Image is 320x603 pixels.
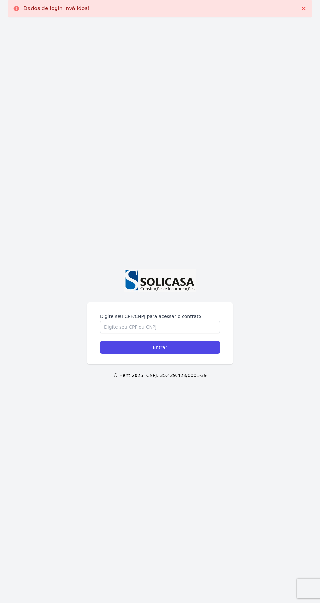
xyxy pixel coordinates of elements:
label: Digite seu CPF/CNPJ para acessar o contrato [100,313,220,319]
p: Dados de login inválidos! [24,5,89,12]
img: WhatsApp%20Image%202024-07-01%20at%2014.11.26%20(1).jpeg [124,269,196,292]
input: Digite seu CPF ou CNPJ [100,321,220,333]
input: Entrar [100,341,220,354]
p: © Hent 2025. CNPJ: 35.429.428/0001-39 [8,372,312,379]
